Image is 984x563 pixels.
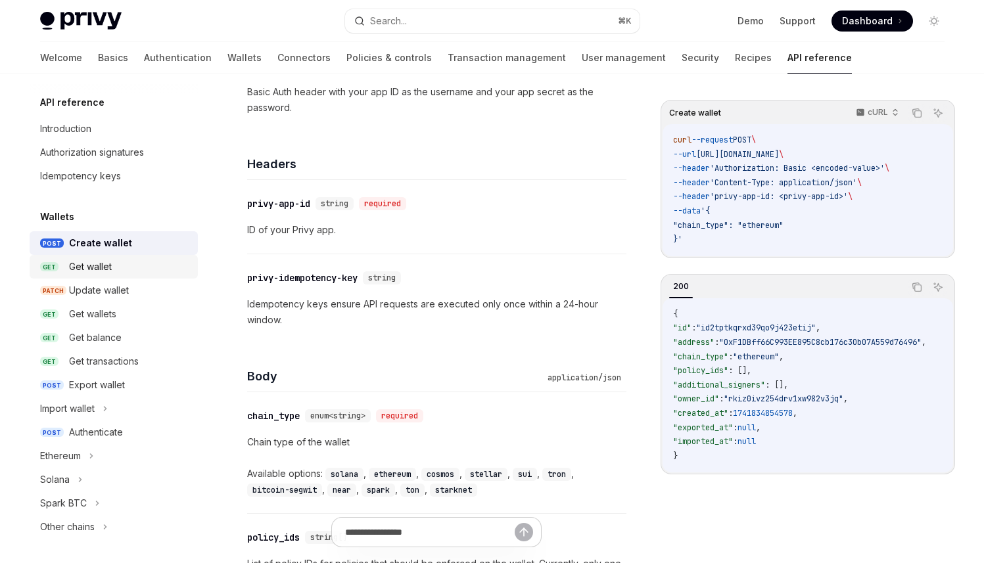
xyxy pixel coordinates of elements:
span: { [673,309,678,319]
button: Ask AI [929,104,947,122]
span: null [738,436,756,447]
span: "created_at" [673,408,728,418]
span: string [321,198,348,209]
img: light logo [40,12,122,30]
span: : [], [728,365,751,376]
a: Authorization signatures [30,141,198,164]
div: Get wallets [69,306,116,322]
div: , [421,466,465,482]
div: Authenticate [69,424,123,440]
div: chain_type [247,409,300,422]
button: Copy the contents from the code block [908,104,925,122]
span: }' [673,234,682,244]
code: stellar [465,468,507,481]
span: : [719,394,724,404]
span: : [733,422,738,433]
a: Security [682,42,719,74]
a: Dashboard [832,11,913,32]
code: near [327,484,356,497]
span: Dashboard [842,14,893,28]
span: "imported_at" [673,436,733,447]
span: "rkiz0ivz254drv1xw982v3jq" [724,394,843,404]
div: Export wallet [69,377,125,393]
div: Solana [40,472,70,487]
div: Idempotency keys [40,168,121,184]
a: User management [582,42,666,74]
span: "id2tptkqrxd39qo9j423etij" [696,323,816,333]
a: POSTAuthenticate [30,420,198,444]
h5: Wallets [40,209,74,225]
a: Wallets [227,42,262,74]
span: , [793,408,797,418]
a: Recipes [735,42,772,74]
a: POSTCreate wallet [30,231,198,255]
span: 1741834854578 [733,408,793,418]
span: \ [885,163,889,173]
a: GETGet wallets [30,302,198,326]
div: Ethereum [40,448,81,464]
span: "chain_type": "ethereum" [673,220,784,231]
span: } [673,451,678,461]
span: string [368,273,396,283]
span: "exported_at" [673,422,733,433]
span: ⌘ K [618,16,632,26]
code: ethereum [369,468,416,481]
p: cURL [868,107,888,118]
span: POST [40,238,64,248]
span: "additional_signers" [673,380,765,390]
span: "owner_id" [673,394,719,404]
span: Create wallet [669,108,721,118]
div: privy-app-id [247,197,310,210]
span: '{ [701,206,710,216]
a: Basics [98,42,128,74]
button: Toggle dark mode [924,11,945,32]
span: 'Content-Type: application/json' [710,177,857,188]
span: , [756,422,761,433]
span: 'Authorization: Basic <encoded-value>' [710,163,885,173]
a: Policies & controls [346,42,432,74]
span: : [691,323,696,333]
span: PATCH [40,286,66,296]
code: spark [362,484,395,497]
span: "address" [673,337,715,348]
span: \ [751,135,756,145]
button: Copy the contents from the code block [908,279,925,296]
div: Get transactions [69,353,139,369]
a: Demo [738,14,764,28]
span: \ [779,149,784,160]
span: , [816,323,820,333]
span: \ [857,177,862,188]
span: "id" [673,323,691,333]
span: , [843,394,848,404]
p: Basic Auth header with your app ID as the username and your app secret as the password. [247,84,626,116]
div: Import wallet [40,401,95,417]
div: Search... [370,13,407,29]
code: starknet [430,484,477,497]
code: solana [325,468,363,481]
a: Authentication [144,42,212,74]
div: , [542,466,576,482]
button: Search...⌘K [345,9,640,33]
span: GET [40,262,59,272]
h4: Body [247,367,542,385]
span: , [779,351,784,362]
span: \ [848,191,853,202]
div: , [369,466,421,482]
span: , [922,337,926,348]
code: sui [513,468,537,481]
code: bitcoin-segwit [247,484,322,497]
span: --header [673,163,710,173]
a: Connectors [277,42,331,74]
div: Spark BTC [40,495,87,511]
div: required [359,197,406,210]
span: : [728,408,733,418]
span: "0xF1DBff66C993EE895C8cb176c30b07A559d76496" [719,337,922,348]
span: GET [40,309,59,319]
span: 'privy-app-id: <privy-app-id>' [710,191,848,202]
span: --header [673,177,710,188]
span: --request [691,135,733,145]
a: POSTExport wallet [30,373,198,397]
a: API reference [787,42,852,74]
div: Introduction [40,121,91,137]
code: ton [400,484,425,497]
